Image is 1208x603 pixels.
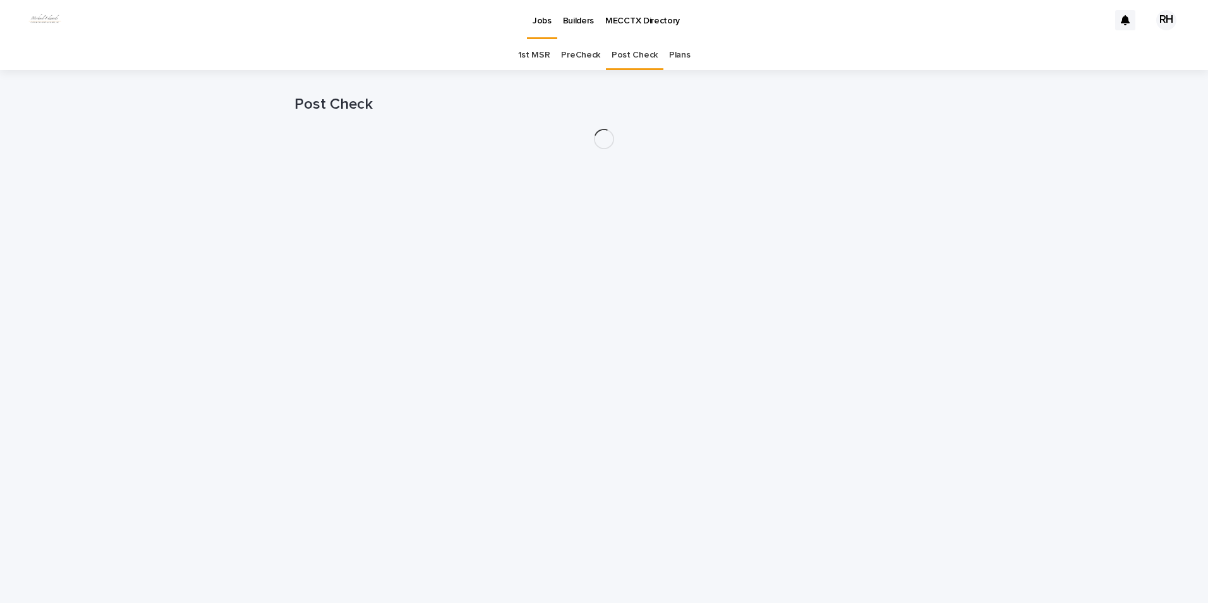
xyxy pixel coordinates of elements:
h1: Post Check [294,95,914,114]
img: dhEtdSsQReaQtgKTuLrt [25,8,64,33]
a: Plans [669,40,690,70]
a: 1st MSR [518,40,550,70]
a: Post Check [612,40,658,70]
div: RH [1156,10,1176,30]
a: PreCheck [561,40,600,70]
